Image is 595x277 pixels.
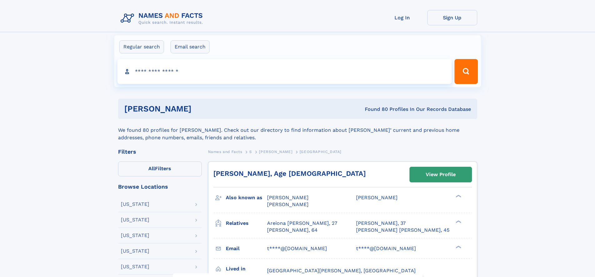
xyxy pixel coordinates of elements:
a: [PERSON_NAME] [259,148,292,156]
a: [PERSON_NAME], Age [DEMOGRAPHIC_DATA] [213,170,366,177]
div: Filters [118,149,202,155]
h1: [PERSON_NAME] [124,105,278,113]
h3: Relatives [226,218,267,229]
a: [PERSON_NAME], 64 [267,227,318,234]
input: search input [117,59,452,84]
img: Logo Names and Facts [118,10,208,27]
h3: Email [226,243,267,254]
div: Found 80 Profiles In Our Records Database [278,106,471,113]
div: View Profile [426,167,456,182]
div: [US_STATE] [121,217,149,222]
h3: Lived in [226,264,267,274]
h3: Also known as [226,192,267,203]
span: [PERSON_NAME] [267,201,309,207]
span: [PERSON_NAME] [259,150,292,154]
div: We found 80 profiles for [PERSON_NAME]. Check out our directory to find information about [PERSON... [118,119,477,141]
div: [US_STATE] [121,233,149,238]
a: Sign Up [427,10,477,25]
div: ❯ [454,194,462,198]
a: Names and Facts [208,148,242,156]
label: Email search [171,40,210,53]
a: Log In [377,10,427,25]
div: ❯ [454,245,462,249]
button: Search Button [454,59,478,84]
span: All [148,166,155,171]
span: [GEOGRAPHIC_DATA] [300,150,341,154]
div: [US_STATE] [121,264,149,269]
a: Areiona [PERSON_NAME], 27 [267,220,337,227]
div: [US_STATE] [121,249,149,254]
div: ❯ [454,220,462,224]
span: [PERSON_NAME] [356,195,398,200]
label: Regular search [119,40,164,53]
label: Filters [118,161,202,176]
div: [US_STATE] [121,202,149,207]
div: Browse Locations [118,184,202,190]
a: [PERSON_NAME] [PERSON_NAME], 45 [356,227,449,234]
a: [PERSON_NAME], 37 [356,220,406,227]
span: [GEOGRAPHIC_DATA][PERSON_NAME], [GEOGRAPHIC_DATA] [267,268,416,274]
span: [PERSON_NAME] [267,195,309,200]
span: S [249,150,252,154]
a: View Profile [410,167,472,182]
a: S [249,148,252,156]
